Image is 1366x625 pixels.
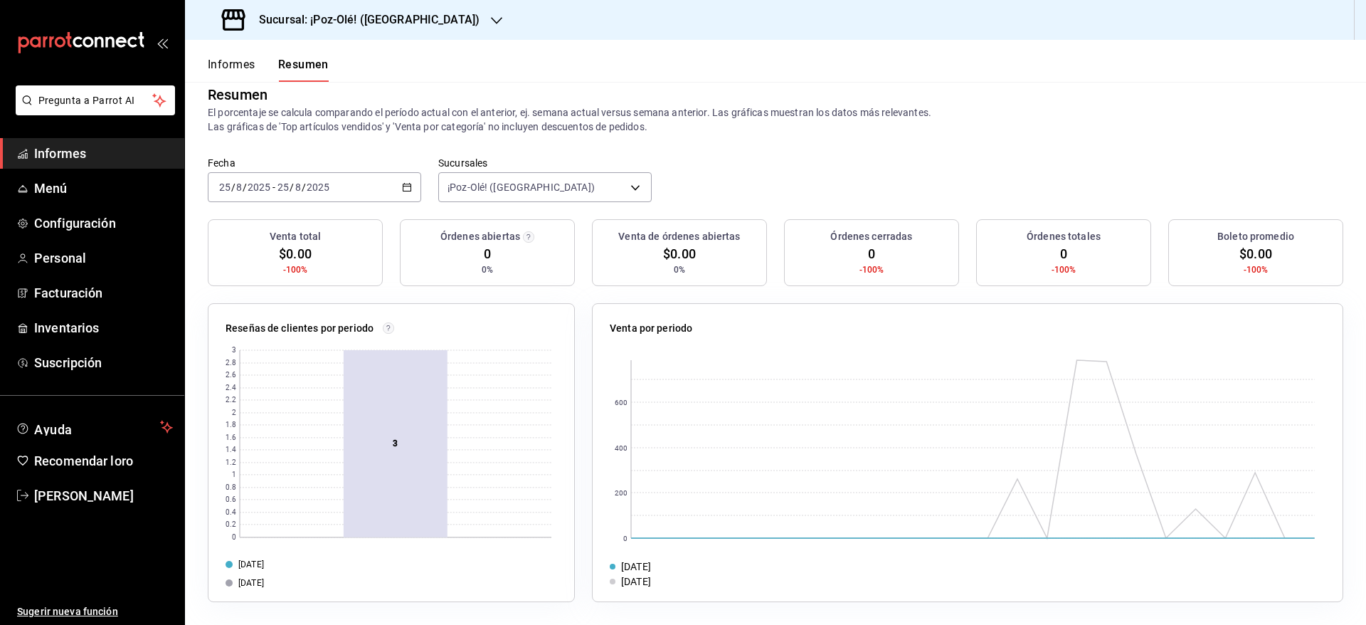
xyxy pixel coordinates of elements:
font: Órdenes cerradas [830,231,912,242]
button: Pregunta a Parrot AI [16,85,175,115]
font: Resumen [208,86,268,103]
text: 0.6 [226,495,236,503]
input: -- [277,182,290,193]
text: 1.2 [226,458,236,466]
font: Órdenes totales [1027,231,1101,242]
font: $0.00 [279,246,312,261]
font: Ayuda [34,422,73,437]
font: Recomendar loro [34,453,133,468]
font: Reseñas de clientes por periodo [226,322,374,334]
font: [DATE] [621,561,651,572]
font: Las gráficas de 'Top artículos vendidos' y 'Venta por categoría' no incluyen descuentos de pedidos. [208,121,647,132]
font: -100% [283,265,308,275]
font: -100% [859,265,884,275]
font: [DATE] [621,576,651,587]
font: / [302,182,306,193]
font: -100% [1244,265,1269,275]
text: 200 [615,488,628,496]
text: 1.8 [226,421,236,429]
font: 0 [1060,246,1067,261]
font: 0 [484,246,491,261]
font: 0 [868,246,875,261]
font: Fecha [208,157,235,168]
font: $0.00 [663,246,696,261]
font: Inventarios [34,320,99,335]
font: - [272,182,275,193]
font: Suscripción [34,355,102,370]
input: ---- [247,182,271,193]
font: $0.00 [1239,246,1272,261]
text: 2.4 [226,384,236,392]
font: Sucursales [438,157,487,168]
text: 2.6 [226,371,236,379]
font: / [290,182,294,193]
input: -- [295,182,302,193]
font: El porcentaje se calcula comparando el período actual con el anterior, ej. semana actual versus s... [208,107,931,118]
font: Informes [208,58,255,71]
font: Informes [34,146,86,161]
font: Venta de órdenes abiertas [618,231,740,242]
font: -100% [1052,265,1076,275]
text: 0.2 [226,520,236,528]
text: 0.8 [226,483,236,491]
text: 2 [232,409,236,416]
font: [PERSON_NAME] [34,488,134,503]
font: Menú [34,181,68,196]
font: 0% [482,265,493,275]
font: Sugerir nueva función [17,606,118,617]
font: Pregunta a Parrot AI [38,95,135,106]
text: 2.2 [226,396,236,404]
font: [DATE] [238,560,264,569]
font: Boleto promedio [1217,231,1294,242]
font: Configuración [34,216,116,231]
text: 2.8 [226,359,236,367]
font: Sucursal: ¡Poz-Olé! ([GEOGRAPHIC_DATA]) [259,13,480,26]
input: -- [218,182,231,193]
div: pestañas de navegación [208,57,329,82]
font: / [243,182,247,193]
text: 600 [615,398,628,406]
input: -- [235,182,243,193]
font: Venta total [270,231,321,242]
font: Órdenes abiertas [440,231,520,242]
text: 1 [232,471,236,478]
text: 3 [232,346,236,354]
button: abrir_cajón_menú [157,37,168,48]
font: [DATE] [238,578,264,588]
text: 0 [623,534,628,542]
font: Venta por periodo [610,322,692,334]
text: 0 [232,533,236,541]
text: 400 [615,443,628,451]
font: Resumen [278,58,329,71]
text: 0.4 [226,508,236,516]
a: Pregunta a Parrot AI [10,103,175,118]
font: / [231,182,235,193]
text: 1.4 [226,446,236,453]
font: Personal [34,251,86,266]
font: Facturación [34,285,102,300]
text: 1.6 [226,434,236,441]
input: ---- [306,182,330,193]
font: 0% [674,265,685,275]
font: ¡Poz-Olé! ([GEOGRAPHIC_DATA]) [448,182,595,193]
